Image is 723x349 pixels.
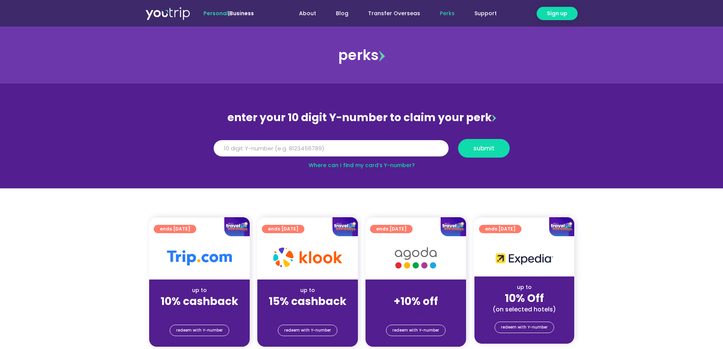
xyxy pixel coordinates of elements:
a: redeem with Y-number [278,325,337,336]
span: redeem with Y-number [176,325,223,336]
nav: Menu [274,6,507,21]
span: | [203,9,254,17]
div: (for stays only) [155,308,244,316]
a: Blog [326,6,358,21]
div: enter your 10 digit Y-number to claim your perk [210,108,514,128]
span: submit [473,145,495,151]
a: Sign up [537,7,578,20]
a: Where can I find my card’s Y-number? [309,161,415,169]
div: (for stays only) [263,308,352,316]
span: Personal [203,9,228,17]
div: (on selected hotels) [480,305,568,313]
a: Support [465,6,507,21]
span: Sign up [547,9,567,17]
div: up to [263,286,352,294]
strong: 10% cashback [161,294,238,309]
strong: 10% Off [505,291,544,306]
strong: +10% off [394,294,438,309]
div: up to [155,286,244,294]
a: Perks [430,6,465,21]
a: redeem with Y-number [495,322,554,333]
a: redeem with Y-number [386,325,446,336]
a: redeem with Y-number [170,325,229,336]
a: Business [230,9,254,17]
button: submit [458,139,510,158]
span: up to [409,286,423,294]
div: up to [480,283,568,291]
strong: 15% cashback [269,294,347,309]
span: redeem with Y-number [284,325,331,336]
form: Y Number [214,139,510,163]
a: Transfer Overseas [358,6,430,21]
a: About [289,6,326,21]
input: 10 digit Y-number (e.g. 8123456789) [214,140,449,157]
div: (for stays only) [372,308,460,316]
span: redeem with Y-number [392,325,439,336]
span: redeem with Y-number [501,322,548,333]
